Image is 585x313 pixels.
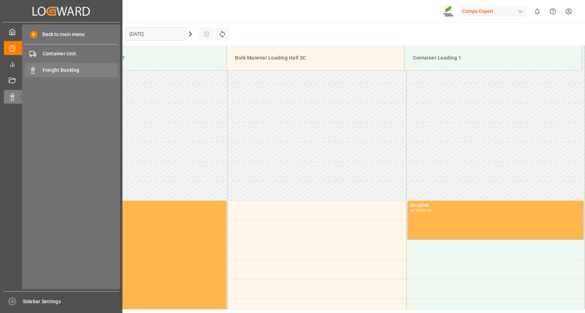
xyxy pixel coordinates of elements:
span: Freight Booking [43,67,118,74]
a: Freight Booking [24,63,118,77]
span: Back to main menu [37,31,85,38]
a: My Cockpit [4,25,119,39]
div: Bulk Material Loading Hall 3C [232,51,399,64]
div: 06:00 [410,209,421,212]
img: Screenshot%202023-09-29%20at%2010.02.21.png_1712312052.png [443,5,454,18]
button: Help Center [545,4,561,19]
div: 07:00 [422,209,432,212]
div: Compo Expert [459,6,527,16]
div: Container Loading 1 [410,51,576,64]
div: Occupied [410,202,581,209]
a: Timeslot Management [4,41,119,55]
button: show 0 new notifications [529,4,545,19]
button: Compo Expert [459,5,529,18]
div: Bulk Material Loading Hall 1 [55,51,221,64]
span: Sidebar Settings [23,298,120,305]
input: DD.MM.YYYY [125,27,186,41]
div: - [420,209,421,212]
a: Container Unit [24,47,118,61]
span: Container Unit [43,50,118,57]
div: Occupied [53,202,224,209]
